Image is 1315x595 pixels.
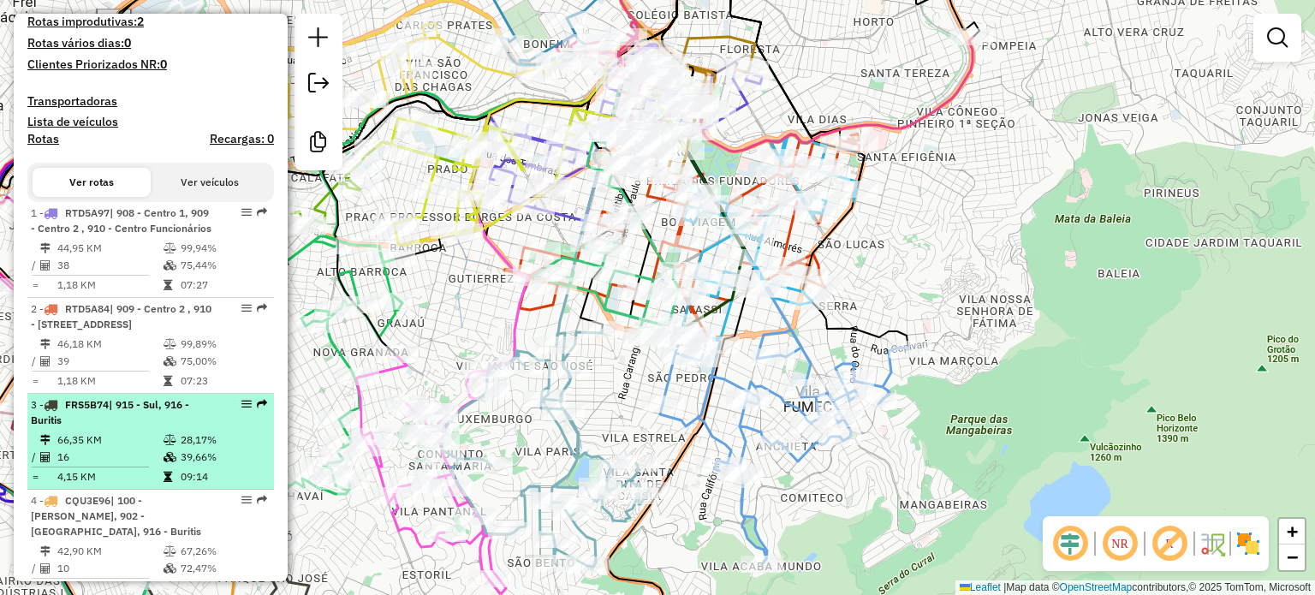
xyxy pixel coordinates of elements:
[57,372,163,390] td: 1,18 KM
[31,277,39,294] td: =
[27,94,274,109] h4: Transportadoras
[65,398,109,411] span: FRS5B74
[151,168,269,197] button: Ver veículos
[960,581,1001,593] a: Leaflet
[301,21,336,59] a: Nova sessão e pesquisa
[164,452,176,462] i: % de utilização da cubagem
[65,302,110,315] span: RTD5A84
[40,452,51,462] i: Total de Atividades
[31,372,39,390] td: =
[31,398,189,426] span: 3 -
[1235,530,1262,557] img: Exibir/Ocultar setores
[137,14,144,29] strong: 2
[257,495,267,505] em: Rota exportada
[164,260,176,271] i: % de utilização da cubagem
[241,303,252,313] em: Opções
[57,353,163,370] td: 39
[31,468,39,485] td: =
[40,435,51,445] i: Distância Total
[31,398,189,426] span: | 915 - Sul, 916 - Buritis
[57,277,163,294] td: 1,18 KM
[180,449,266,466] td: 39,66%
[124,35,131,51] strong: 0
[31,302,211,330] span: 2 -
[57,257,163,274] td: 38
[57,336,163,353] td: 46,18 KM
[65,494,110,507] span: CQU3E96
[180,543,266,560] td: 67,26%
[164,563,176,574] i: % de utilização da cubagem
[257,207,267,217] em: Rota exportada
[1199,530,1226,557] img: Fluxo de ruas
[40,546,51,556] i: Distância Total
[164,243,176,253] i: % de utilização do peso
[180,353,266,370] td: 75,00%
[180,468,266,485] td: 09:14
[31,449,39,466] td: /
[27,115,274,129] h4: Lista de veículos
[1003,581,1006,593] span: |
[164,339,176,349] i: % de utilização do peso
[955,580,1315,595] div: Map data © contributors,© 2025 TomTom, Microsoft
[1050,523,1091,564] span: Ocultar deslocamento
[301,66,336,104] a: Exportar sessão
[40,563,51,574] i: Total de Atividades
[164,472,172,482] i: Tempo total em rota
[40,243,51,253] i: Distância Total
[1099,523,1140,564] span: Ocultar NR
[57,543,163,560] td: 42,90 KM
[210,132,274,146] h4: Recargas: 0
[31,494,201,538] span: 4 -
[180,277,266,294] td: 07:27
[180,431,266,449] td: 28,17%
[1279,544,1305,570] a: Zoom out
[33,168,151,197] button: Ver rotas
[1279,519,1305,544] a: Zoom in
[1260,21,1294,55] a: Exibir filtros
[40,339,51,349] i: Distância Total
[57,560,163,577] td: 10
[27,132,59,146] a: Rotas
[40,260,51,271] i: Total de Atividades
[1287,521,1298,542] span: +
[57,240,163,257] td: 44,95 KM
[180,336,266,353] td: 99,89%
[164,356,176,366] i: % de utilização da cubagem
[241,207,252,217] em: Opções
[301,125,336,164] a: Criar modelo
[31,353,39,370] td: /
[257,399,267,409] em: Rota exportada
[31,560,39,577] td: /
[57,468,163,485] td: 4,15 KM
[1060,581,1133,593] a: OpenStreetMap
[57,449,163,466] td: 16
[164,280,172,290] i: Tempo total em rota
[27,57,274,72] h4: Clientes Priorizados NR:
[164,376,172,386] i: Tempo total em rota
[27,36,274,51] h4: Rotas vários dias:
[31,206,211,235] span: | 908 - Centro 1, 909 - Centro 2 , 910 - Centro Funcionários
[57,431,163,449] td: 66,35 KM
[1149,523,1190,564] span: Exibir rótulo
[164,435,176,445] i: % de utilização do peso
[31,494,201,538] span: | 100 - [PERSON_NAME], 902 - [GEOGRAPHIC_DATA], 916 - Buritis
[31,257,39,274] td: /
[31,302,211,330] span: | 909 - Centro 2 , 910 - [STREET_ADDRESS]
[40,356,51,366] i: Total de Atividades
[180,560,266,577] td: 72,47%
[241,399,252,409] em: Opções
[241,495,252,505] em: Opções
[65,206,110,219] span: RTD5A97
[31,206,211,235] span: 1 -
[164,546,176,556] i: % de utilização do peso
[27,15,274,29] h4: Rotas improdutivas:
[160,57,167,72] strong: 0
[180,257,266,274] td: 75,44%
[180,372,266,390] td: 07:23
[1287,546,1298,568] span: −
[257,303,267,313] em: Rota exportada
[180,240,266,257] td: 99,94%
